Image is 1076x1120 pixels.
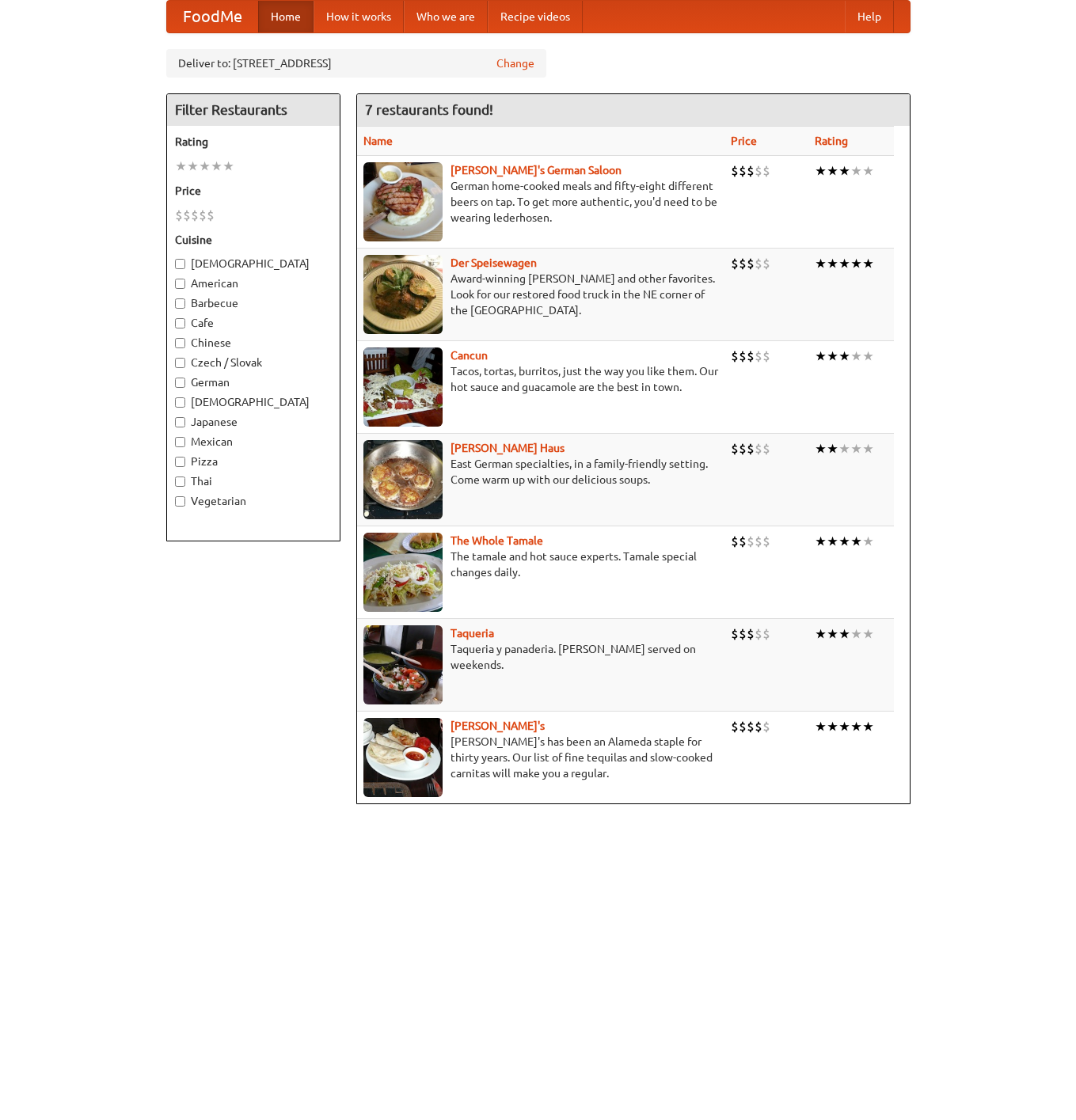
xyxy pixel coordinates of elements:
[451,349,488,362] a: Cancun
[175,493,332,509] label: Vegetarian
[862,718,874,735] li: ★
[762,162,770,180] li: $
[363,440,443,519] img: kohlhaus.jpg
[199,207,207,224] li: $
[762,718,770,735] li: $
[731,625,739,643] li: $
[747,255,755,272] li: $
[191,207,199,224] li: $
[850,625,862,643] li: ★
[862,347,874,365] li: ★
[175,298,185,309] input: Barbecue
[862,625,874,643] li: ★
[175,394,332,410] label: [DEMOGRAPHIC_DATA]
[815,135,848,147] a: Rating
[755,718,762,735] li: $
[762,255,770,272] li: $
[731,347,739,365] li: $
[827,255,838,272] li: ★
[731,440,739,457] li: $
[815,255,827,272] li: ★
[755,440,762,457] li: $
[175,434,332,450] label: Mexican
[451,534,543,547] a: The Whole Tamale
[496,55,534,71] a: Change
[363,271,718,318] p: Award-winning [PERSON_NAME] and other favorites. Look for our restored food truck in the NE corne...
[211,158,222,175] li: ★
[166,49,546,78] div: Deliver to: [STREET_ADDRESS]
[815,440,827,457] li: ★
[167,1,258,32] a: FoodMe
[862,440,874,457] li: ★
[838,162,850,180] li: ★
[762,533,770,550] li: $
[363,734,718,781] p: [PERSON_NAME]'s has been an Alameda staple for thirty years. Our list of fine tequilas and slow-c...
[167,94,340,126] h4: Filter Restaurants
[363,363,718,395] p: Tacos, tortas, burritos, just the way you like them. Our hot sauce and guacamole are the best in ...
[739,533,747,550] li: $
[815,162,827,180] li: ★
[739,255,747,272] li: $
[175,232,332,248] h5: Cuisine
[755,347,762,365] li: $
[451,164,622,177] a: [PERSON_NAME]'s German Saloon
[175,335,332,351] label: Chinese
[827,440,838,457] li: ★
[175,256,332,271] label: [DEMOGRAPHIC_DATA]
[175,417,185,427] input: Japanese
[850,718,862,735] li: ★
[183,207,191,224] li: $
[363,255,443,334] img: speisewagen.jpg
[199,158,211,175] li: ★
[451,256,537,269] a: Der Speisewagen
[739,162,747,180] li: $
[175,183,332,199] h5: Price
[731,135,757,147] a: Price
[827,347,838,365] li: ★
[739,718,747,735] li: $
[747,440,755,457] li: $
[175,318,185,328] input: Cafe
[363,162,443,241] img: esthers.jpg
[838,347,850,365] li: ★
[838,625,850,643] li: ★
[850,533,862,550] li: ★
[451,627,494,640] b: Taqueria
[838,718,850,735] li: ★
[838,440,850,457] li: ★
[175,414,332,430] label: Japanese
[258,1,314,32] a: Home
[175,338,185,348] input: Chinese
[850,162,862,180] li: ★
[175,374,332,390] label: German
[827,718,838,735] li: ★
[739,347,747,365] li: $
[175,275,332,291] label: American
[845,1,894,32] a: Help
[175,437,185,447] input: Mexican
[815,347,827,365] li: ★
[175,397,185,408] input: [DEMOGRAPHIC_DATA]
[755,162,762,180] li: $
[739,440,747,457] li: $
[731,255,739,272] li: $
[862,162,874,180] li: ★
[451,442,565,454] a: [PERSON_NAME] Haus
[404,1,488,32] a: Who we are
[175,496,185,507] input: Vegetarian
[363,641,718,673] p: Taqueria y panaderia. [PERSON_NAME] served on weekends.
[838,533,850,550] li: ★
[363,347,443,427] img: cancun.jpg
[747,718,755,735] li: $
[827,162,838,180] li: ★
[838,255,850,272] li: ★
[488,1,583,32] a: Recipe videos
[363,549,718,580] p: The tamale and hot sauce experts. Tamale special changes daily.
[363,135,393,147] a: Name
[451,719,545,732] b: [PERSON_NAME]'s
[755,533,762,550] li: $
